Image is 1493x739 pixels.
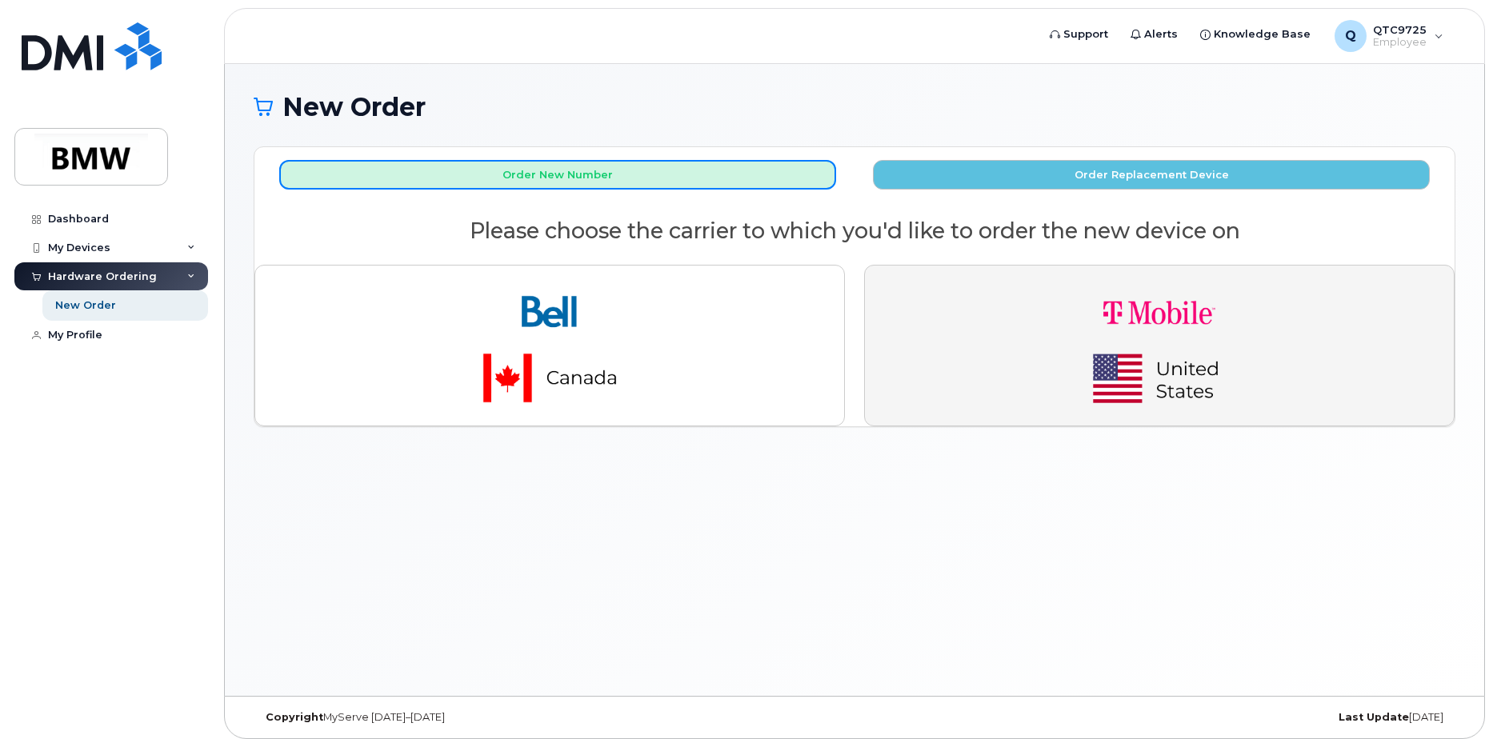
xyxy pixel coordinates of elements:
div: [DATE] [1055,711,1455,724]
div: MyServe [DATE]–[DATE] [254,711,654,724]
button: Order New Number [279,160,836,190]
h2: Please choose the carrier to which you'd like to order the new device on [254,219,1455,243]
button: Order Replacement Device [873,160,1430,190]
img: bell-18aeeabaf521bd2b78f928a02ee3b89e57356879d39bd386a17a7cccf8069aed.png [438,278,662,413]
img: t-mobile-78392d334a420d5b7f0e63d4fa81f6287a21d394dc80d677554bb55bbab1186f.png [1047,278,1271,413]
strong: Copyright [266,711,323,723]
strong: Last Update [1339,711,1409,723]
h1: New Order [254,93,1455,121]
iframe: Messenger Launcher [1423,669,1481,727]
